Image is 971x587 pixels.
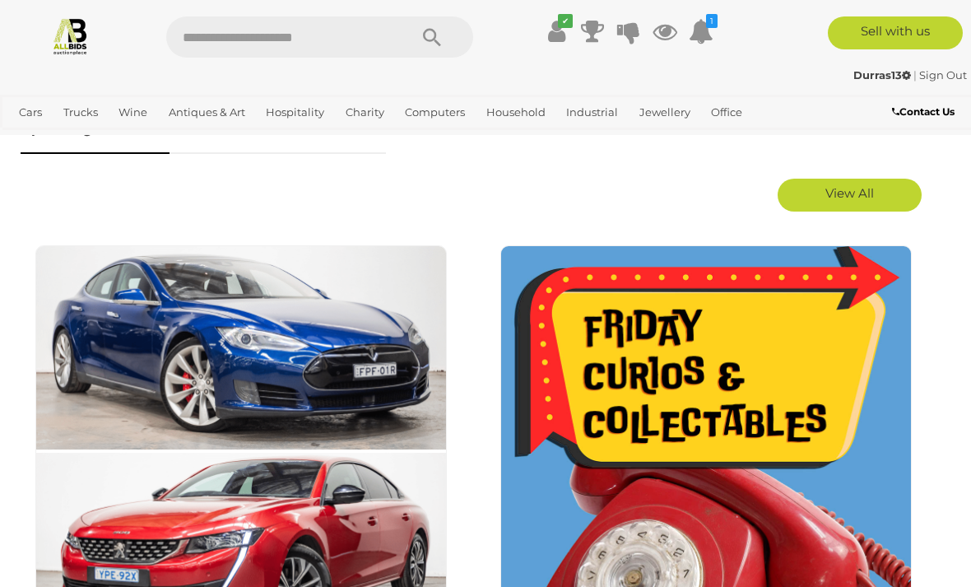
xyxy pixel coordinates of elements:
[544,16,569,46] a: ✔
[892,103,959,121] a: Contact Us
[560,99,625,126] a: Industrial
[919,68,967,82] a: Sign Out
[259,99,331,126] a: Hospitality
[828,16,963,49] a: Sell with us
[892,105,955,118] b: Contact Us
[633,99,697,126] a: Jewellery
[12,126,59,153] a: Sports
[558,14,573,28] i: ✔
[51,16,90,55] img: Allbids.com.au
[704,99,749,126] a: Office
[12,99,49,126] a: Cars
[398,99,472,126] a: Computers
[57,99,105,126] a: Trucks
[706,14,718,28] i: 1
[853,68,913,82] a: Durras13
[913,68,917,82] span: |
[480,99,552,126] a: Household
[391,16,473,58] button: Search
[112,99,154,126] a: Wine
[162,99,252,126] a: Antiques & Art
[778,179,922,212] a: View All
[339,99,391,126] a: Charity
[825,185,874,201] span: View All
[689,16,713,46] a: 1
[853,68,911,82] strong: Durras13
[67,126,197,153] a: [GEOGRAPHIC_DATA]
